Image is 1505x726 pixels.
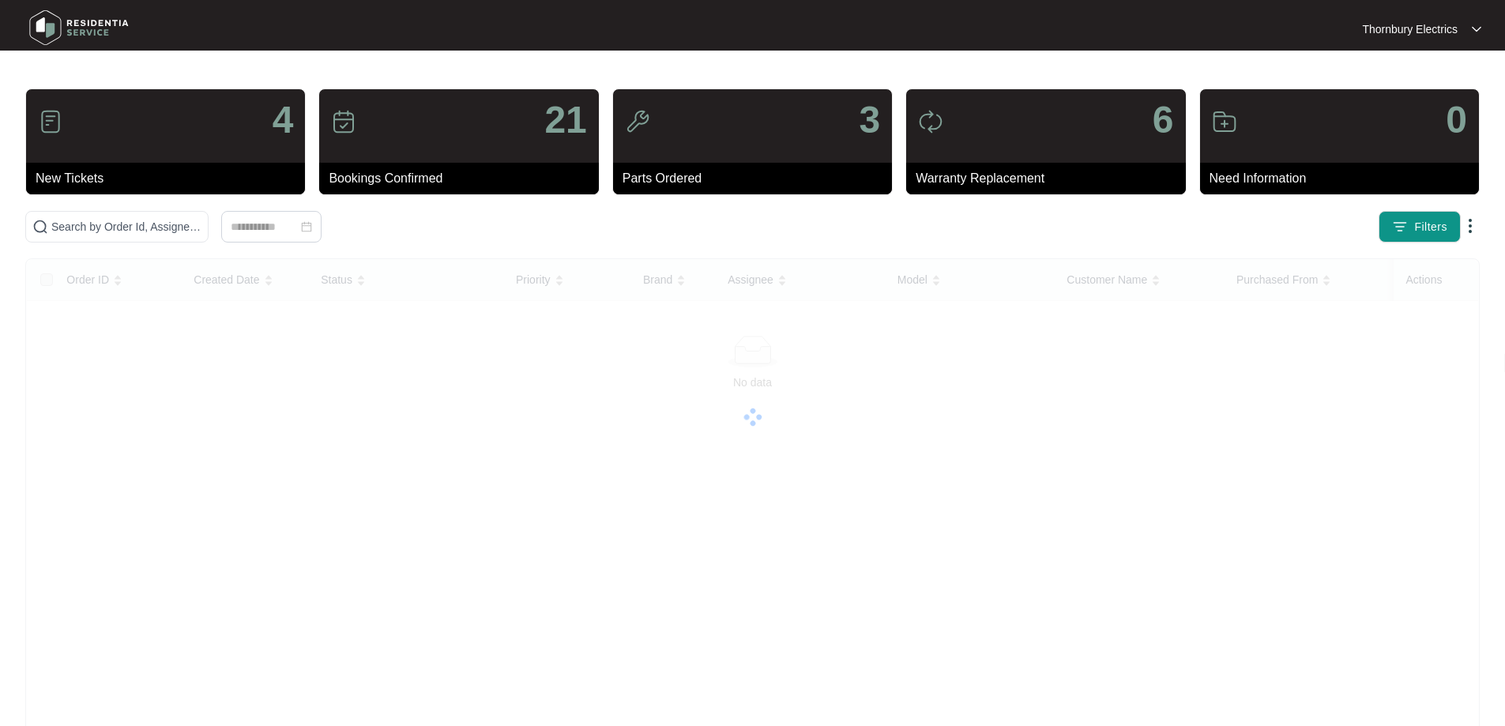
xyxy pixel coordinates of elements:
img: dropdown arrow [1461,216,1480,235]
p: Thornbury Electrics [1362,21,1458,37]
img: icon [1212,109,1237,134]
p: New Tickets [36,169,305,188]
img: icon [331,109,356,134]
p: Need Information [1210,169,1479,188]
p: Bookings Confirmed [329,169,598,188]
p: 4 [273,101,294,139]
p: 3 [859,101,880,139]
span: Filters [1414,219,1447,235]
button: filter iconFilters [1379,211,1461,243]
img: dropdown arrow [1472,25,1481,33]
p: 0 [1446,101,1467,139]
img: search-icon [32,219,48,235]
img: residentia service logo [24,4,134,51]
img: icon [918,109,943,134]
p: Warranty Replacement [916,169,1185,188]
input: Search by Order Id, Assignee Name, Customer Name, Brand and Model [51,218,201,235]
p: Parts Ordered [623,169,892,188]
p: 6 [1153,101,1174,139]
img: icon [38,109,63,134]
img: icon [625,109,650,134]
img: filter icon [1392,219,1408,235]
p: 21 [544,101,586,139]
